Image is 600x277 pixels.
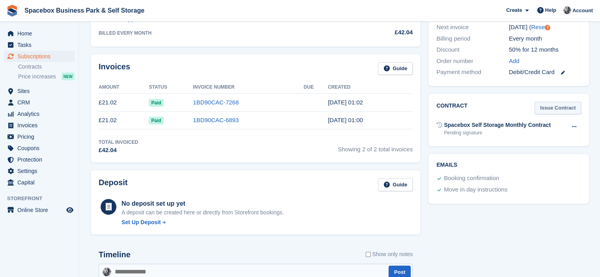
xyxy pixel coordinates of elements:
[4,97,75,108] a: menu
[366,250,371,258] input: Show only notes
[149,81,193,94] th: Status
[17,143,65,154] span: Coupons
[531,24,546,30] a: Reset
[99,81,149,94] th: Amount
[4,165,75,177] a: menu
[4,51,75,62] a: menu
[4,39,75,50] a: menu
[121,199,284,208] div: No deposit set up yet
[17,131,65,142] span: Pricing
[99,250,131,259] h2: Timeline
[121,218,161,227] div: Set Up Deposit
[436,162,581,168] h2: Emails
[535,102,581,115] a: Issue Contract
[509,57,520,66] a: Add
[17,39,65,50] span: Tasks
[563,6,571,14] img: SUDIPTA VIRMANI
[545,6,556,14] span: Help
[436,23,509,32] div: Next invoice
[18,73,56,80] span: Price increases
[17,177,65,188] span: Capital
[99,139,138,146] div: Total Invoiced
[509,68,581,77] div: Debit/Credit Card
[193,81,303,94] th: Invoice Number
[17,108,65,119] span: Analytics
[304,81,328,94] th: Due
[6,5,18,17] img: stora-icon-8386f47178a22dfd0bd8f6a31ec36ba5ce8667c1dd55bd0f319d3a0aa187defe.svg
[444,174,499,183] div: Booking confirmation
[4,154,75,165] a: menu
[328,99,363,106] time: 2025-08-04 00:02:48 UTC
[99,94,149,112] td: £21.02
[572,7,593,15] span: Account
[509,34,581,43] div: Every month
[193,117,239,123] a: 1BD90CAC-6893
[103,268,111,276] img: SUDIPTA VIRMANI
[4,86,75,97] a: menu
[378,178,413,191] a: Guide
[7,195,79,203] span: Storefront
[436,45,509,54] div: Discount
[436,57,509,66] div: Order number
[62,73,75,80] div: NEW
[99,30,362,37] div: BILLED EVERY MONTH
[99,62,130,75] h2: Invoices
[338,139,413,155] span: Showing 2 of 2 total invoices
[509,45,581,54] div: 50% for 12 months
[17,165,65,177] span: Settings
[436,102,467,115] h2: Contract
[4,28,75,39] a: menu
[18,63,75,71] a: Contracts
[17,51,65,62] span: Subscriptions
[193,99,239,106] a: 1BD90CAC-7268
[366,250,413,258] label: Show only notes
[17,204,65,216] span: Online Store
[149,99,163,107] span: Paid
[18,72,75,81] a: Price increases NEW
[21,4,148,17] a: Spacebox Business Park & Self Storage
[4,131,75,142] a: menu
[17,97,65,108] span: CRM
[17,154,65,165] span: Protection
[444,185,507,195] div: Move in day instructions
[444,121,551,129] div: Spacebox Self Storage Monthly Contract
[544,24,551,31] div: Tooltip anchor
[436,34,509,43] div: Billing period
[509,23,581,32] div: [DATE] ( )
[17,28,65,39] span: Home
[121,208,284,217] p: A deposit can be created here or directly from Storefront bookings.
[362,28,413,37] div: £42.04
[328,81,413,94] th: Created
[4,120,75,131] a: menu
[121,218,284,227] a: Set Up Deposit
[99,146,138,155] div: £42.04
[99,112,149,129] td: £21.02
[17,120,65,131] span: Invoices
[444,129,551,136] div: Pending signature
[4,204,75,216] a: menu
[149,117,163,125] span: Paid
[4,177,75,188] a: menu
[378,62,413,75] a: Guide
[506,6,522,14] span: Create
[328,117,363,123] time: 2025-07-04 00:00:37 UTC
[4,143,75,154] a: menu
[17,86,65,97] span: Sites
[99,178,127,191] h2: Deposit
[436,68,509,77] div: Payment method
[65,205,75,215] a: Preview store
[4,108,75,119] a: menu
